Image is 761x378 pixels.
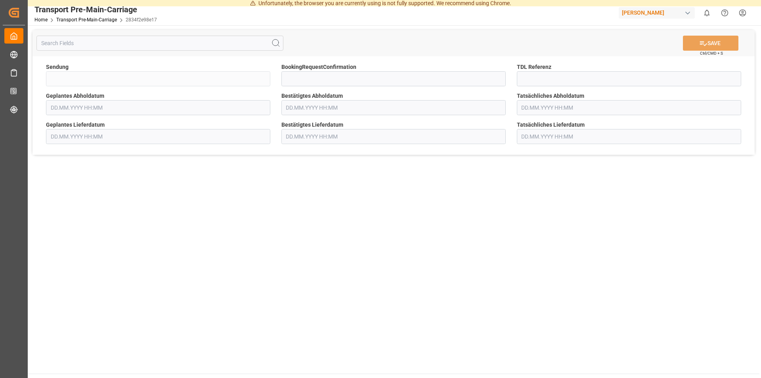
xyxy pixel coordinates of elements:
button: show 0 new notifications [698,4,716,22]
span: BookingRequestConfirmation [281,63,356,71]
span: Geplantes Abholdatum [46,92,104,100]
span: Ctrl/CMD + S [700,50,723,56]
input: DD.MM.YYYY HH:MM [281,129,506,144]
span: Tatsächliches Abholdatum [517,92,584,100]
div: Transport Pre-Main-Carriage [34,4,157,15]
a: Home [34,17,48,23]
button: [PERSON_NAME] [619,5,698,20]
button: Help Center [716,4,734,22]
input: DD.MM.YYYY HH:MM [517,129,741,144]
a: Transport Pre-Main-Carriage [56,17,117,23]
span: Sendung [46,63,69,71]
input: DD.MM.YYYY HH:MM [46,129,270,144]
span: Geplantes Lieferdatum [46,121,105,129]
span: Bestätigtes Lieferdatum [281,121,343,129]
span: TDL Referenz [517,63,551,71]
span: Bestätigtes Abholdatum [281,92,343,100]
input: DD.MM.YYYY HH:MM [517,100,741,115]
span: Tatsächliches Lieferdatum [517,121,585,129]
div: [PERSON_NAME] [619,7,695,19]
button: SAVE [683,36,738,51]
input: DD.MM.YYYY HH:MM [281,100,506,115]
input: Search Fields [36,36,283,51]
input: DD.MM.YYYY HH:MM [46,100,270,115]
